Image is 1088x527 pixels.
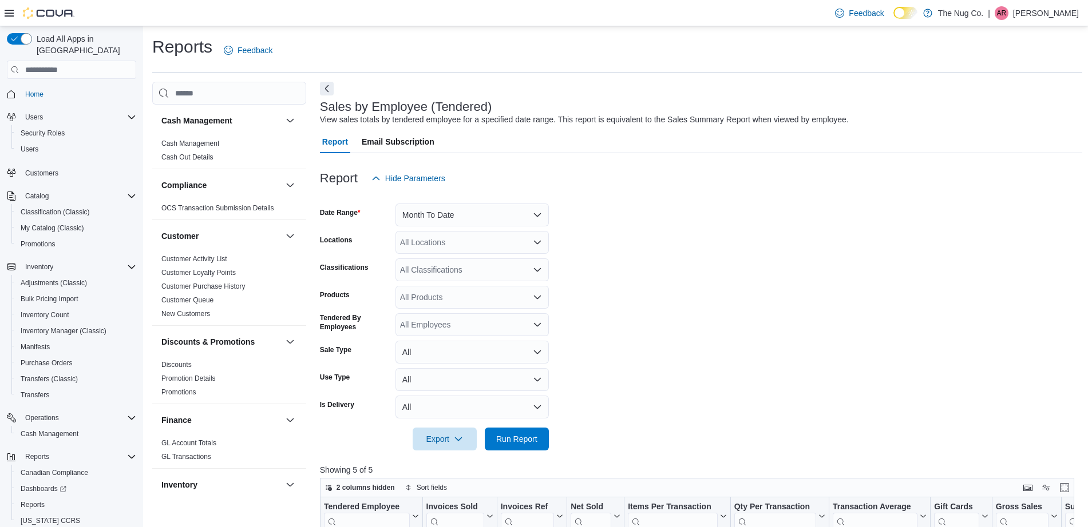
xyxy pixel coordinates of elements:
span: My Catalog (Classic) [16,221,136,235]
button: Cash Management [161,115,281,126]
button: Open list of options [533,320,542,329]
span: Users [25,113,43,122]
span: Adjustments (Classic) [16,276,136,290]
div: Cash Management [152,137,306,169]
a: Classification (Classic) [16,205,94,219]
button: Compliance [161,179,281,191]
span: OCS Transaction Submission Details [161,203,274,213]
a: Customer Loyalty Points [161,269,236,277]
span: Inventory Count [16,308,136,322]
a: Feedback [219,39,277,62]
span: Purchase Orders [16,356,136,370]
span: Bulk Pricing Import [16,292,136,306]
a: Manifests [16,340,54,354]
span: Transfers (Classic) [21,374,78,384]
span: Inventory [25,262,53,272]
span: Canadian Compliance [21,468,88,477]
button: Customers [2,164,141,181]
span: Reports [16,498,136,512]
span: Bulk Pricing Import [21,294,78,304]
button: Transfers (Classic) [11,371,141,387]
span: Cash Management [161,139,219,148]
span: Classification (Classic) [21,207,90,217]
img: Cova [23,7,74,19]
a: Discounts [161,361,192,369]
span: Load All Apps in [GEOGRAPHIC_DATA] [32,33,136,56]
span: Home [25,90,43,99]
a: Customer Purchase History [161,282,246,290]
div: Discounts & Promotions [152,358,306,404]
div: Alex Roerick [995,6,1008,20]
button: Customer [161,230,281,242]
button: Canadian Compliance [11,465,141,481]
button: Sort fields [401,481,452,494]
a: Canadian Compliance [16,466,93,480]
a: GL Account Totals [161,439,216,447]
a: Inventory Manager (Classic) [16,324,111,338]
span: Inventory [21,260,136,274]
span: Cash Management [16,427,136,441]
a: My Catalog (Classic) [16,221,89,235]
a: Inventory Count [16,308,74,322]
span: GL Account Totals [161,438,216,448]
h3: Sales by Employee (Tendered) [320,100,492,114]
div: Invoices Ref [501,502,554,513]
button: Purchase Orders [11,355,141,371]
span: Users [21,110,136,124]
div: Compliance [152,201,306,219]
a: Transfers (Classic) [16,372,82,386]
h3: Inventory [161,479,197,490]
span: Sort fields [417,483,447,492]
span: Customers [25,169,58,178]
div: Gift Cards [934,502,979,513]
p: [PERSON_NAME] [1013,6,1079,20]
a: Feedback [830,2,888,25]
span: Promotion Details [161,374,216,383]
div: Qty Per Transaction [734,502,816,513]
span: Customer Purchase History [161,282,246,291]
button: Compliance [283,178,297,192]
span: Discounts [161,360,192,369]
button: Next [320,82,334,95]
button: Bulk Pricing Import [11,291,141,307]
span: Reports [25,452,49,461]
button: Catalog [2,188,141,204]
label: Tendered By Employees [320,313,391,332]
a: Bulk Pricing Import [16,292,83,306]
a: GL Transactions [161,453,211,461]
span: Promotions [16,237,136,251]
button: Inventory [283,478,297,492]
button: Inventory [21,260,58,274]
span: Dashboards [21,484,66,493]
a: Customer Activity List [161,255,227,263]
label: Is Delivery [320,400,354,409]
span: My Catalog (Classic) [21,223,84,233]
div: View sales totals by tendered employee for a specified date range. This report is equivalent to t... [320,114,849,126]
button: Discounts & Promotions [161,336,281,348]
p: Showing 5 of 5 [320,464,1082,476]
button: All [395,396,549,418]
a: Promotions [161,388,196,396]
span: Email Subscription [362,130,434,153]
span: Reports [21,450,136,464]
span: Report [322,130,348,153]
button: Reports [11,497,141,513]
span: Users [16,142,136,156]
p: The Nug Co. [938,6,983,20]
button: Operations [21,411,64,425]
span: Catalog [25,191,49,201]
span: Dashboards [16,482,136,496]
div: Net Sold [571,502,611,513]
button: Export [413,428,477,450]
span: New Customers [161,309,210,318]
span: AR [997,6,1007,20]
span: Canadian Compliance [16,466,136,480]
span: Security Roles [21,129,65,138]
div: Customer [152,252,306,325]
a: Adjustments (Classic) [16,276,92,290]
button: Customer [283,229,297,243]
a: New Customers [161,310,210,318]
div: Transaction Average [833,502,917,513]
span: Feedback [849,7,884,19]
span: Inventory Count [21,310,69,320]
